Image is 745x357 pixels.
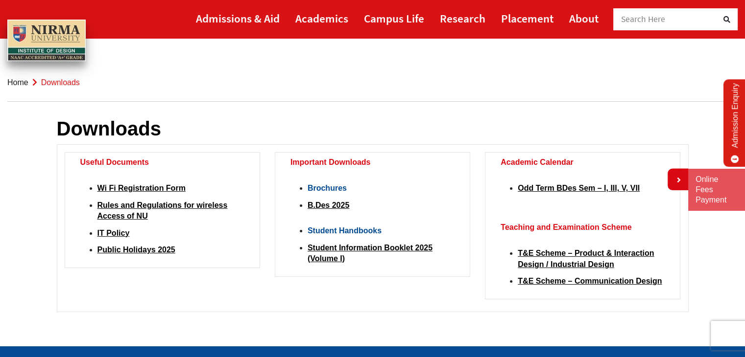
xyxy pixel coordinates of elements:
[308,244,433,263] a: Student Information Booklet 2025 (Volume I)
[518,277,662,285] a: T&E Scheme – Communication Design
[308,201,349,209] a: B.Des 2025
[80,157,244,167] h5: Useful Documents
[569,7,599,29] a: About
[295,7,348,29] a: Academics
[97,229,130,237] a: IT Policy
[7,78,28,87] a: Home
[7,64,738,102] nav: breadcrumb
[518,184,640,192] a: Odd Term BDes Sem – I, III, V, VII
[364,7,424,29] a: Campus Life
[97,245,175,254] a: Public Holidays 2025
[518,249,654,268] a: T&E Scheme – Product & Interaction Design / Industrial Design
[696,175,738,205] a: Online Fees Payment
[7,20,86,62] img: main_logo
[57,117,689,140] h1: Downloads
[501,7,553,29] a: Placement
[41,78,80,87] span: Downloads
[501,157,665,167] h5: Academic Calendar
[440,7,485,29] a: Research
[308,184,347,192] strong: Brochures
[501,223,665,232] h5: Teaching and Examination Scheme
[97,201,228,220] a: Rules and Regulations for wireless Access of NU
[290,157,455,167] h5: Important Downloads
[97,184,186,192] a: Wi Fi Registration Form
[308,226,382,235] strong: Student Handbooks
[621,14,666,24] span: Search Here
[196,7,280,29] a: Admissions & Aid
